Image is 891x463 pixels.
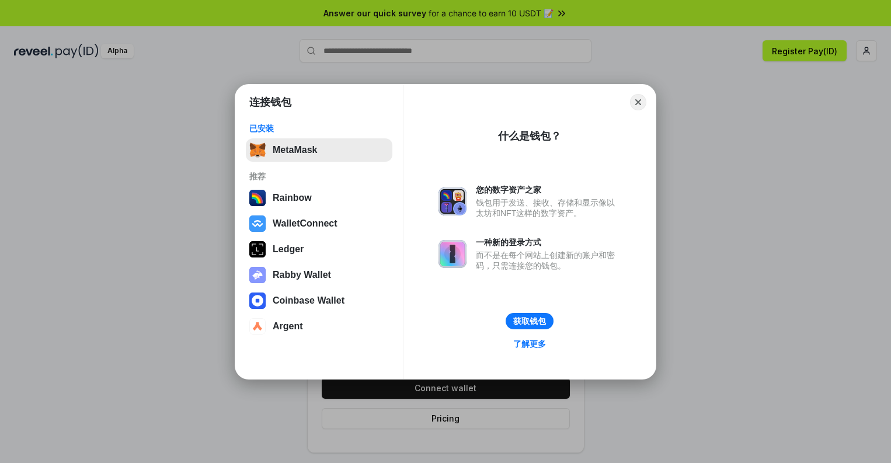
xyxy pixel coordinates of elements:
img: svg+xml,%3Csvg%20width%3D%2228%22%20height%3D%2228%22%20viewBox%3D%220%200%2028%2028%22%20fill%3D... [249,293,266,309]
div: 一种新的登录方式 [476,237,621,248]
div: 而不是在每个网站上创建新的账户和密码，只需连接您的钱包。 [476,250,621,271]
button: Argent [246,315,392,338]
div: 获取钱包 [513,316,546,326]
div: Coinbase Wallet [273,295,344,306]
button: 获取钱包 [506,313,554,329]
div: 推荐 [249,171,389,182]
img: svg+xml,%3Csvg%20width%3D%22120%22%20height%3D%22120%22%20viewBox%3D%220%200%20120%20120%22%20fil... [249,190,266,206]
div: Argent [273,321,303,332]
button: Close [630,94,646,110]
button: Rabby Wallet [246,263,392,287]
button: WalletConnect [246,212,392,235]
img: svg+xml,%3Csvg%20xmlns%3D%22http%3A%2F%2Fwww.w3.org%2F2000%2Fsvg%22%20fill%3D%22none%22%20viewBox... [438,240,467,268]
img: svg+xml,%3Csvg%20width%3D%2228%22%20height%3D%2228%22%20viewBox%3D%220%200%2028%2028%22%20fill%3D... [249,215,266,232]
div: WalletConnect [273,218,337,229]
button: Rainbow [246,186,392,210]
div: Rainbow [273,193,312,203]
div: Ledger [273,244,304,255]
img: svg+xml,%3Csvg%20xmlns%3D%22http%3A%2F%2Fwww.w3.org%2F2000%2Fsvg%22%20fill%3D%22none%22%20viewBox... [249,267,266,283]
div: 什么是钱包？ [498,129,561,143]
div: MetaMask [273,145,317,155]
img: svg+xml,%3Csvg%20xmlns%3D%22http%3A%2F%2Fwww.w3.org%2F2000%2Fsvg%22%20fill%3D%22none%22%20viewBox... [438,187,467,215]
div: 已安装 [249,123,389,134]
div: 钱包用于发送、接收、存储和显示像以太坊和NFT这样的数字资产。 [476,197,621,218]
img: svg+xml,%3Csvg%20xmlns%3D%22http%3A%2F%2Fwww.w3.org%2F2000%2Fsvg%22%20width%3D%2228%22%20height%3... [249,241,266,257]
div: 了解更多 [513,339,546,349]
button: Coinbase Wallet [246,289,392,312]
button: MetaMask [246,138,392,162]
h1: 连接钱包 [249,95,291,109]
img: svg+xml,%3Csvg%20fill%3D%22none%22%20height%3D%2233%22%20viewBox%3D%220%200%2035%2033%22%20width%... [249,142,266,158]
div: Rabby Wallet [273,270,331,280]
a: 了解更多 [506,336,553,351]
div: 您的数字资产之家 [476,184,621,195]
button: Ledger [246,238,392,261]
img: svg+xml,%3Csvg%20width%3D%2228%22%20height%3D%2228%22%20viewBox%3D%220%200%2028%2028%22%20fill%3D... [249,318,266,335]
